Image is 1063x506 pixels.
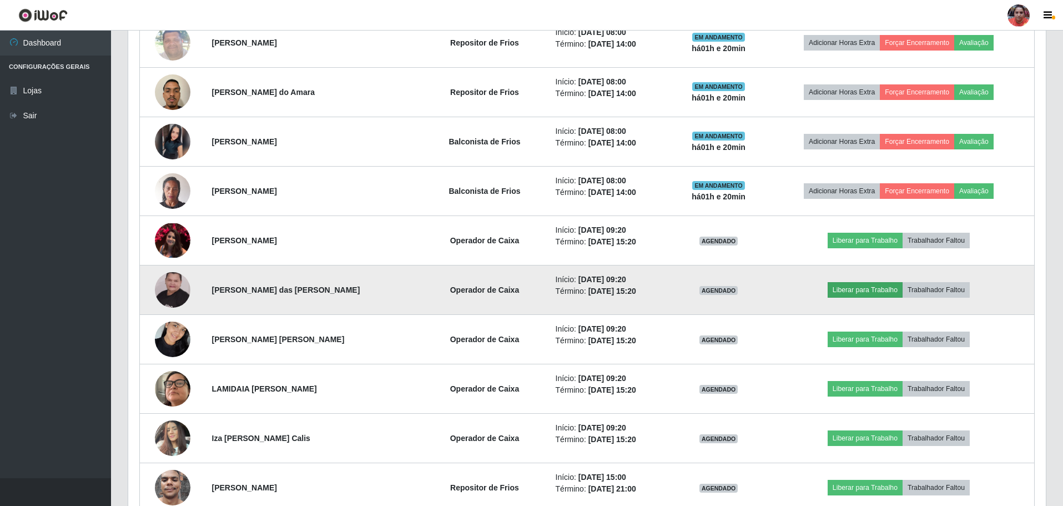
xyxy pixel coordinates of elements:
strong: [PERSON_NAME] das [PERSON_NAME] [212,285,360,294]
img: 1736860936757.jpeg [155,315,190,363]
li: Início: [556,126,668,137]
span: AGENDADO [699,335,738,344]
span: EM ANDAMENTO [692,132,745,141]
li: Início: [556,224,668,236]
time: [DATE] 14:00 [588,138,636,147]
button: Forçar Encerramento [880,35,954,51]
img: 1725629352832.jpeg [155,251,190,329]
time: [DATE] 15:20 [588,336,636,345]
img: 1749949731106.jpeg [155,124,190,159]
strong: [PERSON_NAME] [212,187,277,196]
strong: Repositor de Frios [450,483,519,492]
time: [DATE] 15:20 [588,237,636,246]
button: Trabalhador Faltou [903,233,970,248]
time: [DATE] 09:20 [578,275,626,284]
li: Término: [556,384,668,396]
li: Término: [556,137,668,149]
button: Liberar para Trabalho [828,282,903,298]
li: Término: [556,335,668,347]
img: 1738025052113.jpeg [155,357,190,420]
time: [DATE] 08:00 [578,176,626,185]
img: 1697490161329.jpeg [155,19,190,66]
button: Avaliação [954,35,994,51]
time: [DATE] 08:00 [578,127,626,136]
button: Trabalhador Faltou [903,430,970,446]
button: Avaliação [954,84,994,100]
button: Avaliação [954,134,994,149]
span: AGENDADO [699,484,738,493]
button: Trabalhador Faltou [903,282,970,298]
li: Início: [556,175,668,187]
button: Forçar Encerramento [880,183,954,199]
button: Adicionar Horas Extra [804,35,880,51]
strong: Operador de Caixa [450,335,520,344]
strong: Balconista de Frios [449,137,520,146]
span: AGENDADO [699,286,738,295]
time: [DATE] 14:00 [588,89,636,98]
time: [DATE] 15:20 [588,287,636,295]
strong: há 01 h e 20 min [692,93,745,102]
button: Liberar para Trabalho [828,381,903,397]
time: [DATE] 14:00 [588,188,636,197]
strong: [PERSON_NAME] [212,236,277,245]
time: [DATE] 15:20 [588,385,636,394]
button: Forçar Encerramento [880,134,954,149]
strong: Balconista de Frios [449,187,520,196]
time: [DATE] 15:20 [588,435,636,444]
li: Início: [556,274,668,285]
strong: Operador de Caixa [450,236,520,245]
li: Término: [556,483,668,495]
strong: [PERSON_NAME] do Amara [212,88,315,97]
button: Liberar para Trabalho [828,430,903,446]
strong: há 01 h e 20 min [692,192,745,201]
li: Término: [556,236,668,248]
img: 1634512903714.jpeg [155,223,190,258]
time: [DATE] 21:00 [588,484,636,493]
strong: há 01 h e 20 min [692,44,745,53]
img: 1754675382047.jpeg [155,414,190,462]
button: Liberar para Trabalho [828,480,903,495]
strong: [PERSON_NAME] [212,483,277,492]
li: Término: [556,88,668,99]
time: [DATE] 09:20 [578,324,626,333]
li: Início: [556,422,668,434]
strong: Repositor de Frios [450,38,519,47]
button: Adicionar Horas Extra [804,134,880,149]
li: Início: [556,373,668,384]
strong: há 01 h e 20 min [692,143,745,152]
button: Avaliação [954,183,994,199]
li: Término: [556,434,668,445]
strong: [PERSON_NAME] [PERSON_NAME] [212,335,345,344]
button: Trabalhador Faltou [903,332,970,347]
li: Início: [556,472,668,483]
li: Início: [556,76,668,88]
strong: Operador de Caixa [450,434,520,443]
img: CoreUI Logo [18,8,68,22]
strong: Repositor de Frios [450,88,519,97]
button: Liberar para Trabalho [828,233,903,248]
strong: Operador de Caixa [450,285,520,294]
time: [DATE] 09:20 [578,226,626,234]
time: [DATE] 09:20 [578,374,626,383]
time: [DATE] 09:20 [578,423,626,432]
span: AGENDADO [699,434,738,443]
button: Liberar para Trabalho [828,332,903,347]
img: 1733336530631.jpeg [155,167,190,214]
li: Início: [556,27,668,38]
button: Adicionar Horas Extra [804,84,880,100]
strong: Iza [PERSON_NAME] Calis [212,434,310,443]
strong: Operador de Caixa [450,384,520,393]
span: AGENDADO [699,237,738,246]
li: Término: [556,187,668,198]
li: Início: [556,323,668,335]
time: [DATE] 15:00 [578,473,626,482]
li: Término: [556,38,668,50]
time: [DATE] 08:00 [578,77,626,86]
span: EM ANDAMENTO [692,82,745,91]
span: AGENDADO [699,385,738,394]
li: Término: [556,285,668,297]
button: Forçar Encerramento [880,84,954,100]
time: [DATE] 14:00 [588,39,636,48]
strong: [PERSON_NAME] [212,38,277,47]
strong: [PERSON_NAME] [212,137,277,146]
